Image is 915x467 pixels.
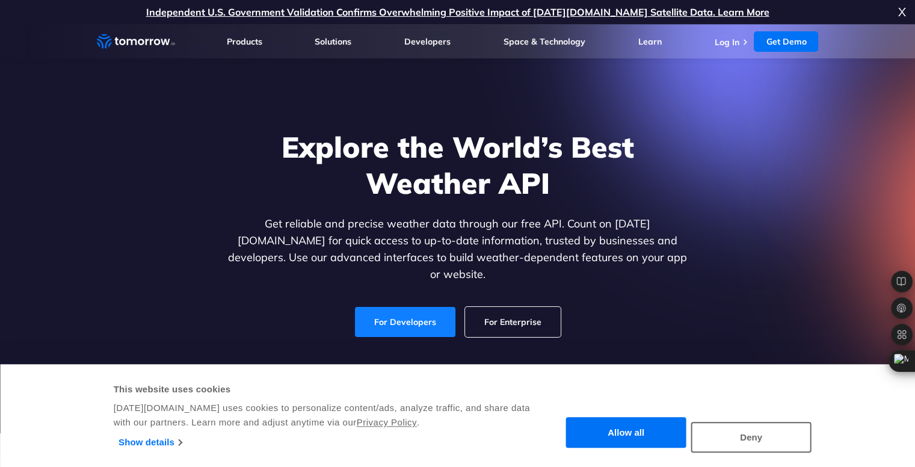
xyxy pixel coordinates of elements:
p: Get reliable and precise weather data through our free API. Count on [DATE][DOMAIN_NAME] for quic... [226,215,690,283]
a: Independent U.S. Government Validation Confirms Overwhelming Positive Impact of [DATE][DOMAIN_NAM... [146,6,769,18]
button: Allow all [566,418,686,448]
a: Home link [97,32,175,51]
a: Products [227,36,262,47]
a: Show details [119,433,182,451]
a: Solutions [315,36,351,47]
a: Log In [714,37,739,48]
button: Deny [691,422,812,453]
div: [DATE][DOMAIN_NAME] uses cookies to personalize content/ads, analyze traffic, and share data with... [114,401,532,430]
a: Get Demo [754,31,818,52]
a: Developers [404,36,451,47]
div: This website uses cookies [114,382,532,397]
a: Learn [638,36,662,47]
a: For Enterprise [465,307,561,337]
a: For Developers [355,307,455,337]
a: Privacy Policy [357,417,417,427]
a: Space & Technology [504,36,585,47]
h1: Explore the World’s Best Weather API [226,129,690,201]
